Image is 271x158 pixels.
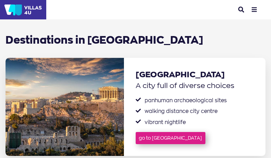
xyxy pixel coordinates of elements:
h1: Destinations in [GEOGRAPHIC_DATA] [6,25,266,52]
img: Athens [6,58,124,156]
span: A city full of diverse choices [136,79,254,90]
li: walking distance city centre [136,107,254,115]
a: [GEOGRAPHIC_DATA] [136,70,254,80]
a: go to [GEOGRAPHIC_DATA] [136,132,206,144]
li: panhuman archaeological sites [136,96,254,105]
li: vibrant nightlife [136,118,254,126]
